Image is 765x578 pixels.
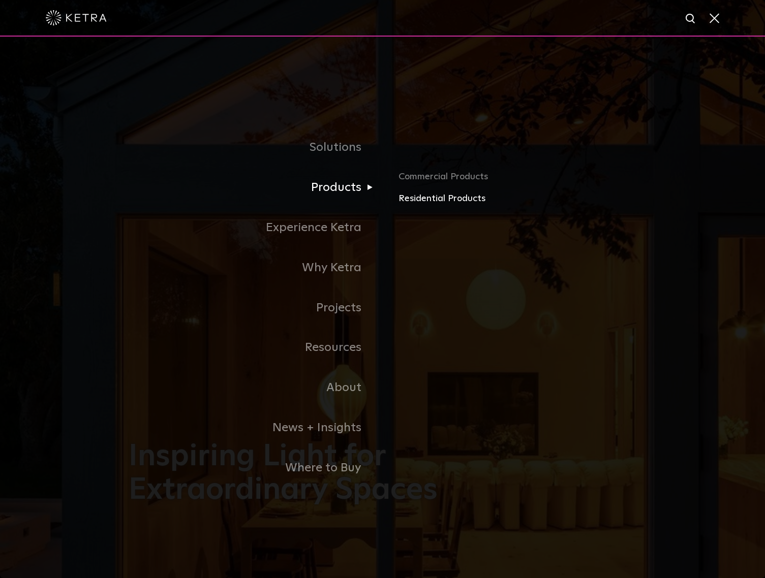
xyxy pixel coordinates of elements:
a: Resources [129,328,383,368]
img: ketra-logo-2019-white [46,10,107,25]
a: About [129,368,383,408]
a: Commercial Products [399,169,636,191]
img: search icon [685,13,697,25]
a: Residential Products [399,191,636,206]
a: Solutions [129,127,383,168]
a: Products [129,168,383,208]
a: News + Insights [129,408,383,448]
div: Navigation Menu [129,127,637,488]
a: Experience Ketra [129,208,383,248]
a: Projects [129,288,383,328]
a: Why Ketra [129,248,383,288]
a: Where to Buy [129,448,383,488]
